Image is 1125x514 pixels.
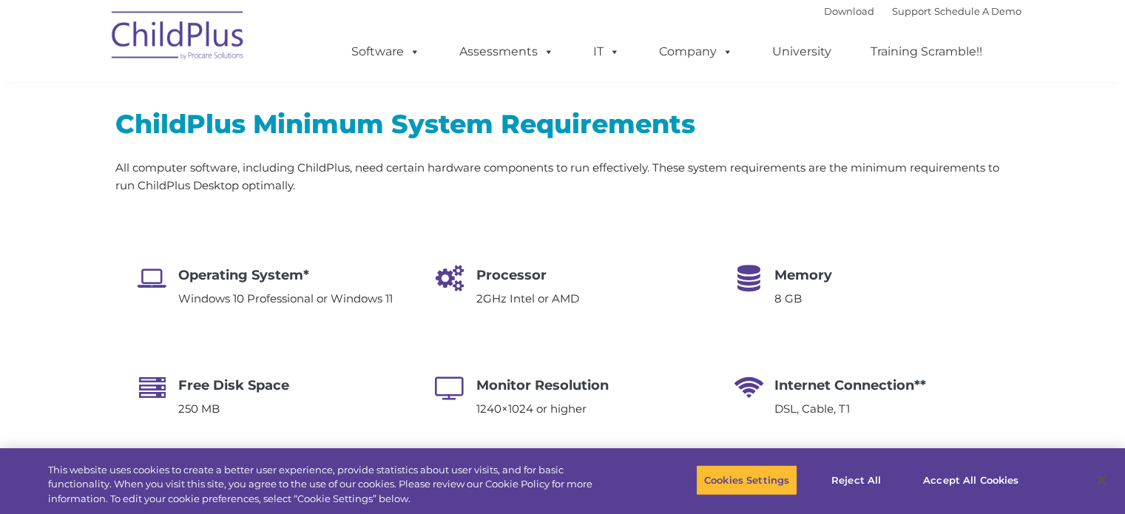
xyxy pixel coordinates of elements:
a: Company [644,37,748,67]
a: Download [824,5,874,17]
a: Training Scramble!! [856,37,997,67]
span: 1240×1024 or higher [476,402,587,416]
a: IT [578,37,635,67]
font: | [824,5,1021,17]
span: Memory [774,267,832,283]
span: Free Disk Space [178,377,289,393]
span: Monitor Resolution [476,377,609,393]
span: DSL, Cable, T1 [774,402,850,416]
div: This website uses cookies to create a better user experience, provide statistics about user visit... [48,463,619,507]
h4: Operating System* [178,265,393,285]
p: All computer software, including ChildPlus, need certain hardware components to run effectively. ... [115,159,1010,195]
a: University [757,37,846,67]
a: Assessments [445,37,569,67]
p: Windows 10 Professional or Windows 11 [178,290,393,308]
h2: ChildPlus Minimum System Requirements [115,107,1010,141]
a: Software [337,37,435,67]
a: Schedule A Demo [934,5,1021,17]
span: Processor [476,267,547,283]
span: Internet Connection** [774,377,926,393]
span: 8 GB [774,291,802,305]
a: Support [892,5,931,17]
span: 2GHz Intel or AMD [476,291,579,305]
button: Accept All Cookies [915,464,1027,496]
span: 250 MB [178,402,220,416]
img: ChildPlus by Procare Solutions [104,1,252,75]
button: Cookies Settings [696,464,797,496]
button: Reject All [810,464,902,496]
button: Close [1085,464,1118,496]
